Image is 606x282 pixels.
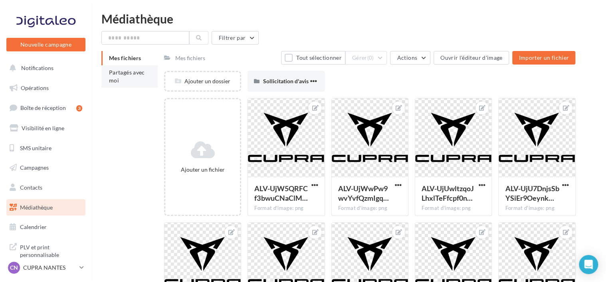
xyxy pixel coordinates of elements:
span: Calendrier [20,223,47,230]
div: Ajouter un dossier [165,77,240,85]
span: (0) [367,55,374,61]
div: 3 [76,105,82,112]
span: CN [10,264,18,272]
a: CN CUPRA NANTES [6,260,85,275]
span: Partagés avec moi [109,69,145,84]
button: Importer un fichier [512,51,575,65]
span: Importer un fichier [519,54,569,61]
a: Contacts [5,179,87,196]
span: Contacts [20,184,42,191]
span: ALV-UjW5QRFCf3bwuCNaClMAJw1g7FTA7Xhyv7VJfyBtQ2DlcFPjq7cL [254,184,307,202]
div: Format d'image: png [338,205,402,212]
a: Opérations [5,80,87,96]
a: Boîte de réception3 [5,99,87,116]
a: SMS unitaire [5,140,87,157]
span: Sollicitation d'avis [263,78,308,84]
span: Opérations [21,84,49,91]
span: Boîte de réception [20,104,66,111]
div: Format d'image: png [254,205,318,212]
span: Actions [397,54,417,61]
a: Calendrier [5,219,87,235]
span: ALV-UjWwPw9wvYvfQzmIgqnyVclBnbPgvwQ8JI2NLBc8zuMusWXNdR1a [338,184,389,202]
button: Nouvelle campagne [6,38,85,51]
span: Visibilité en ligne [22,125,64,131]
button: Notifications [5,60,84,76]
button: Filtrer par [212,31,259,45]
p: CUPRA NANTES [23,264,76,272]
div: Format d'image: png [422,205,485,212]
a: Visibilité en ligne [5,120,87,137]
span: Notifications [21,65,53,71]
span: Campagnes [20,164,49,171]
span: ALV-UjUwltzqoJLhxlTeFfcpf0n9tUNluT3UMcWS7DTbl8hnufz0G5g8 [422,184,474,202]
button: Ouvrir l'éditeur d'image [434,51,509,65]
div: Ajouter un fichier [168,166,237,174]
div: Format d'image: png [505,205,568,212]
div: Médiathèque [101,13,596,25]
div: Mes fichiers [175,54,205,62]
button: Actions [390,51,430,65]
a: Médiathèque [5,199,87,216]
span: ALV-UjU7DnjsSbYSiEr9OeynkHwibraDIZfopLwICWgB1zWtfqsG7H6J [505,184,559,202]
span: PLV et print personnalisable [20,242,82,259]
a: Campagnes [5,159,87,176]
button: Gérer(0) [345,51,387,65]
div: Open Intercom Messenger [579,255,598,274]
a: PLV et print personnalisable [5,239,87,262]
span: Mes fichiers [109,55,141,61]
span: Médiathèque [20,204,53,211]
button: Tout sélectionner [281,51,345,65]
span: SMS unitaire [20,144,51,151]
